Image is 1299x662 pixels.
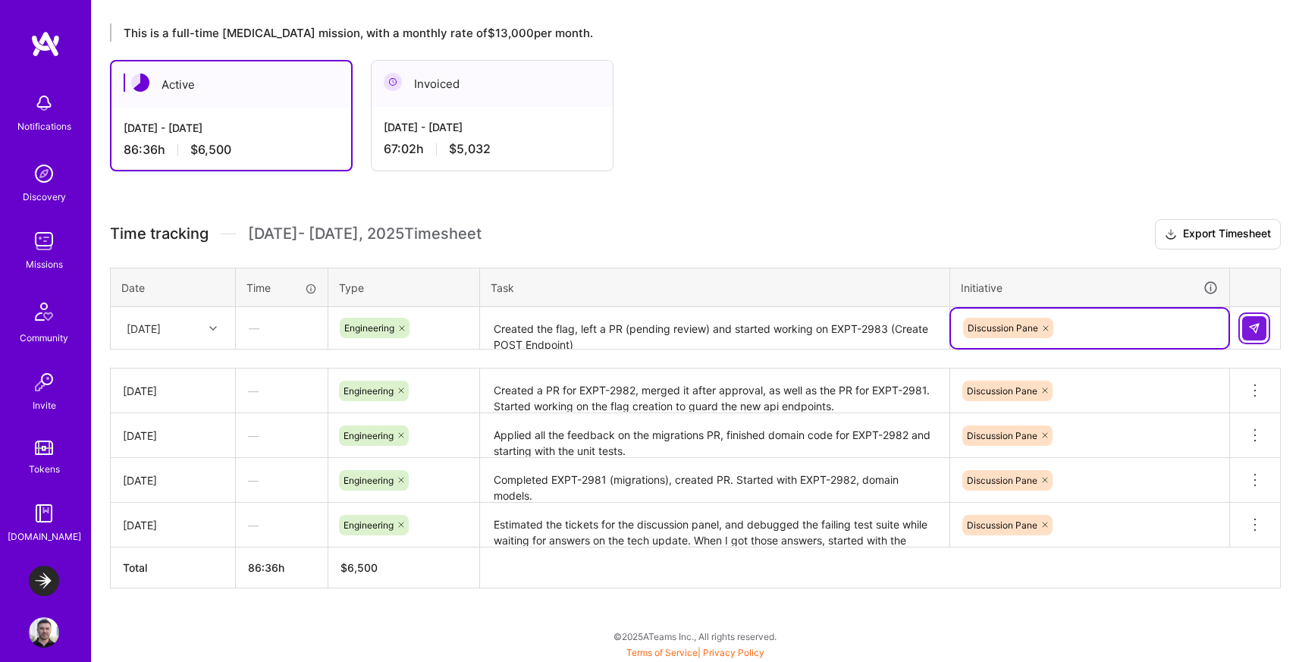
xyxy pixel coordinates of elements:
[236,505,328,545] div: —
[29,88,59,118] img: bell
[29,566,59,596] img: LaunchDarkly: Experimentation Delivery Team
[246,280,317,296] div: Time
[123,472,223,488] div: [DATE]
[344,430,394,441] span: Engineering
[344,322,394,334] span: Engineering
[967,385,1037,397] span: Discussion Pane
[33,397,56,413] div: Invite
[372,61,613,107] div: Invoiced
[384,141,601,157] div: 67:02 h
[20,330,68,346] div: Community
[626,647,764,658] span: |
[1165,227,1177,243] i: icon Download
[209,325,217,332] i: icon Chevron
[482,370,948,412] textarea: Created a PR for EXPT-2982, merged it after approval, as well as the PR for EXPT-2981. Started wo...
[1242,316,1268,340] div: null
[482,309,948,349] textarea: Created the flag, left a PR (pending review) and started working on EXPT-2983 (Create POST Endpoint)
[123,517,223,533] div: [DATE]
[961,279,1219,296] div: Initiative
[123,428,223,444] div: [DATE]
[344,475,394,486] span: Engineering
[110,224,209,243] span: Time tracking
[482,504,948,546] textarea: Estimated the tickets for the discussion panel, and debugged the failing test suite while waiting...
[236,371,328,411] div: —
[237,308,327,348] div: —
[35,441,53,455] img: tokens
[124,120,339,136] div: [DATE] - [DATE]
[29,617,59,648] img: User Avatar
[30,30,61,58] img: logo
[111,61,351,108] div: Active
[248,224,482,243] span: [DATE] - [DATE] , 2025 Timesheet
[29,158,59,189] img: discovery
[111,268,236,307] th: Date
[26,256,63,272] div: Missions
[1155,219,1281,249] button: Export Timesheet
[236,460,328,500] div: —
[111,547,236,588] th: Total
[967,519,1037,531] span: Discussion Pane
[482,415,948,456] textarea: Applied all the feedback on the migrations PR, finished domain code for EXPT-2982 and starting wi...
[8,529,81,544] div: [DOMAIN_NAME]
[131,74,149,92] img: Active
[967,430,1037,441] span: Discussion Pane
[626,647,698,658] a: Terms of Service
[344,519,394,531] span: Engineering
[344,385,394,397] span: Engineering
[328,268,480,307] th: Type
[29,498,59,529] img: guide book
[17,118,71,134] div: Notifications
[968,322,1038,334] span: Discussion Pane
[328,547,480,588] th: $6,500
[25,617,63,648] a: User Avatar
[29,367,59,397] img: Invite
[190,142,231,158] span: $6,500
[26,293,62,330] img: Community
[236,547,328,588] th: 86:36h
[480,268,950,307] th: Task
[29,226,59,256] img: teamwork
[29,461,60,477] div: Tokens
[127,320,161,336] div: [DATE]
[23,189,66,205] div: Discovery
[449,141,491,157] span: $5,032
[25,566,63,596] a: LaunchDarkly: Experimentation Delivery Team
[967,475,1037,486] span: Discussion Pane
[384,119,601,135] div: [DATE] - [DATE]
[1248,322,1260,334] img: Submit
[91,617,1299,655] div: © 2025 ATeams Inc., All rights reserved.
[123,383,223,399] div: [DATE]
[482,460,948,501] textarea: Completed EXPT-2981 (migrations), created PR. Started with EXPT-2982, domain models.
[236,416,328,456] div: —
[110,24,1214,42] div: This is a full-time [MEDICAL_DATA] mission, with a monthly rate of $13,000 per month.
[124,142,339,158] div: 86:36 h
[384,73,402,91] img: Invoiced
[703,647,764,658] a: Privacy Policy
